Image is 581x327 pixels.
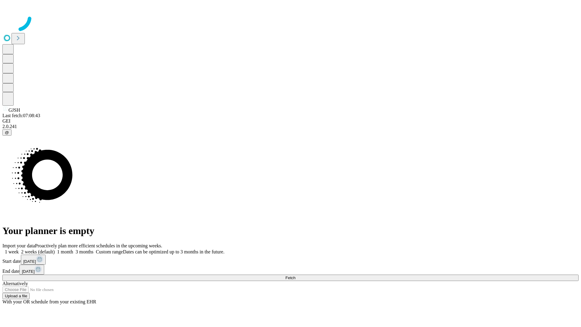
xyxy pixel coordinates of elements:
[2,281,28,286] span: Alternatively
[22,269,34,274] span: [DATE]
[2,299,96,304] span: With your OR schedule from your existing EHR
[19,265,44,275] button: [DATE]
[2,265,579,275] div: End date
[2,293,30,299] button: Upload a file
[23,259,36,264] span: [DATE]
[2,275,579,281] button: Fetch
[2,255,579,265] div: Start date
[21,255,46,265] button: [DATE]
[2,225,579,236] h1: Your planner is empty
[2,243,35,248] span: Import your data
[285,276,295,280] span: Fetch
[2,118,579,124] div: GEI
[5,249,19,254] span: 1 week
[5,130,9,135] span: @
[35,243,162,248] span: Proactively plan more efficient schedules in the upcoming weeks.
[57,249,73,254] span: 1 month
[76,249,94,254] span: 3 months
[2,129,11,136] button: @
[2,124,579,129] div: 2.0.241
[123,249,224,254] span: Dates can be optimized up to 3 months in the future.
[96,249,123,254] span: Custom range
[8,107,20,113] span: GJSH
[21,249,55,254] span: 2 weeks (default)
[2,113,40,118] span: Last fetch: 07:08:43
